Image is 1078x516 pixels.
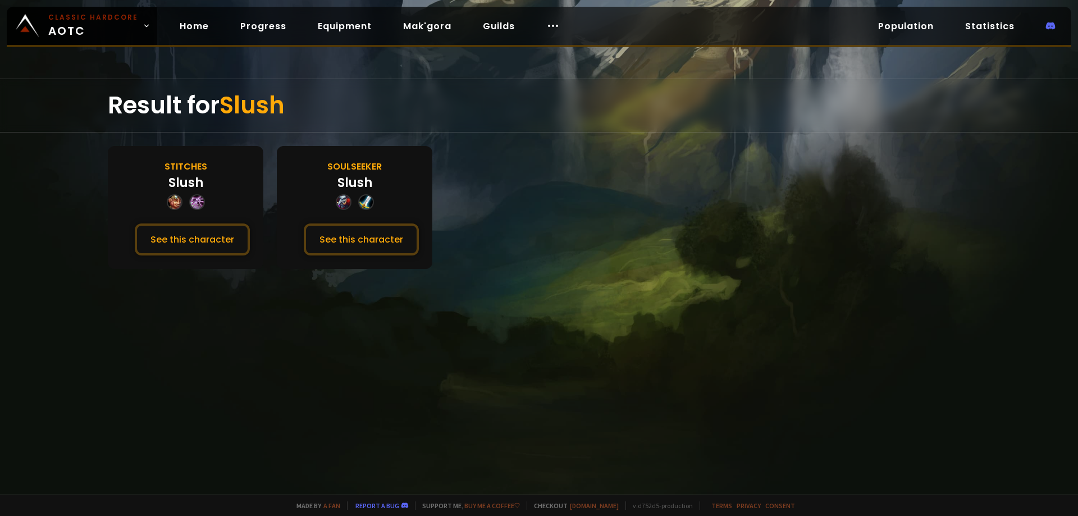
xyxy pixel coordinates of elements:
button: See this character [135,223,250,255]
small: Classic Hardcore [48,12,138,22]
span: Slush [220,89,285,122]
a: Progress [231,15,295,38]
button: See this character [304,223,419,255]
a: Buy me a coffee [464,501,520,510]
a: Classic HardcoreAOTC [7,7,157,45]
a: [DOMAIN_NAME] [570,501,619,510]
div: Slush [168,173,203,192]
div: Soulseeker [327,159,382,173]
span: AOTC [48,12,138,39]
a: Consent [765,501,795,510]
a: a fan [323,501,340,510]
div: Slush [337,173,372,192]
a: Mak'gora [394,15,460,38]
a: Terms [711,501,732,510]
div: Stitches [165,159,207,173]
a: Privacy [737,501,761,510]
span: Made by [290,501,340,510]
a: Report a bug [355,501,399,510]
a: Population [869,15,943,38]
div: Result for [108,79,970,132]
a: Guilds [474,15,524,38]
span: v. d752d5 - production [625,501,693,510]
a: Equipment [309,15,381,38]
span: Support me, [415,501,520,510]
a: Home [171,15,218,38]
a: Statistics [956,15,1024,38]
span: Checkout [527,501,619,510]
